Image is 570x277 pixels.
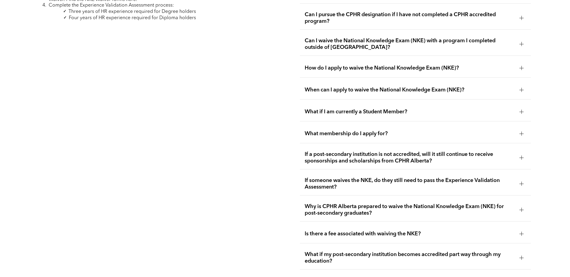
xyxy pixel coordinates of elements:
[69,16,196,20] span: Four years of HR experience required for Diploma holders
[305,151,515,164] span: If a post-secondary institution is not accredited, will it still continue to receive sponsorships...
[305,87,515,93] span: When can I apply to waive the National Knowledge Exam (NKE)?
[305,37,515,51] span: Can I waive the National Knowledge Exam (NKE) with a program I completed outside of [GEOGRAPHIC_D...
[305,130,515,137] span: What membership do I apply for?
[305,203,515,216] span: Why is CPHR Alberta prepared to waive the National Knowledge Exam (NKE) for post-secondary gradua...
[305,11,515,25] span: Can I pursue the CPHR designation if I have not completed a CPHR accredited program?
[305,231,515,237] span: Is there a fee associated with waiving the NKE?
[305,251,515,264] span: What if my post-secondary institution becomes accredited part way through my education?
[305,65,515,71] span: How do I apply to waive the National Knowledge Exam (NKE)?
[305,109,515,115] span: What if I am currently a Student Member?
[69,9,196,14] span: Three years of HR experience required for Degree holders
[49,3,174,8] span: Complete the Experience Validation Assessment process:
[305,177,515,190] span: If someone waives the NKE, do they still need to pass the Experience Validation Assessment?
